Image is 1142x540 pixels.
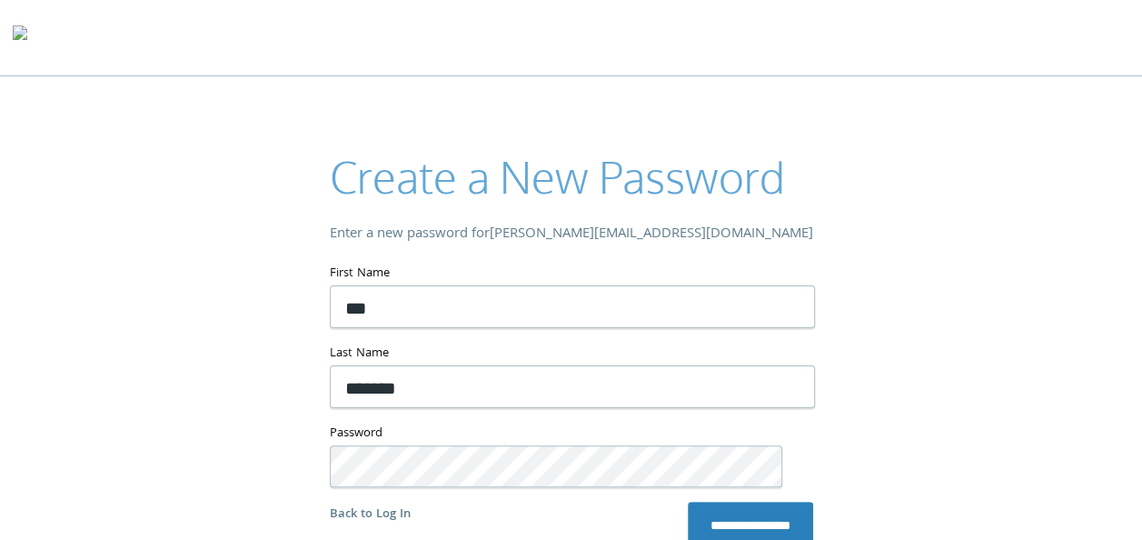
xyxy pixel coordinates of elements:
div: Enter a new password for [PERSON_NAME][EMAIL_ADDRESS][DOMAIN_NAME] [330,222,813,248]
label: First Name [330,263,813,285]
h2: Create a New Password [330,146,813,207]
img: todyl-logo-dark.svg [13,19,27,55]
label: Last Name [330,343,813,365]
label: Password [330,423,813,445]
a: Back to Log In [330,505,411,525]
